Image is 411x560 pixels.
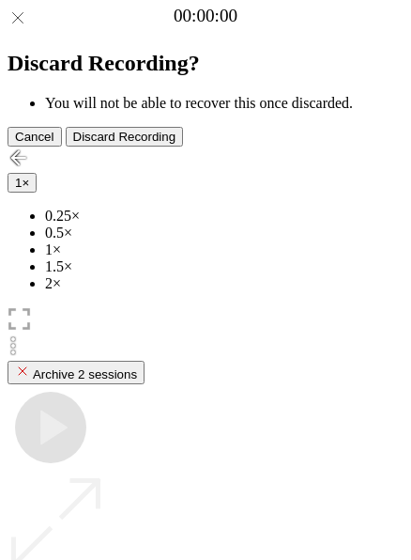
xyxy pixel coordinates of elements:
div: Archive 2 sessions [15,364,137,381]
li: You will not be able to recover this once discarded. [45,95,403,112]
li: 1× [45,241,403,258]
button: Discard Recording [66,127,184,147]
button: Cancel [8,127,62,147]
li: 0.5× [45,225,403,241]
a: 00:00:00 [174,6,237,26]
li: 2× [45,275,403,292]
li: 1.5× [45,258,403,275]
span: 1 [15,176,22,190]
button: 1× [8,173,37,193]
button: Archive 2 sessions [8,361,145,384]
h2: Discard Recording? [8,51,403,76]
li: 0.25× [45,208,403,225]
